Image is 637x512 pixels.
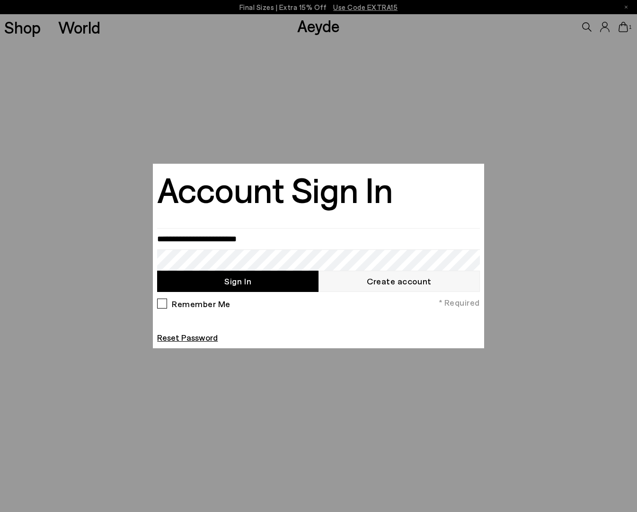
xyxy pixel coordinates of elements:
label: Remember Me [169,299,230,308]
a: Reset Password [157,332,218,343]
a: Create account [318,271,480,292]
h2: Account Sign In [157,170,393,208]
span: * Required [439,297,480,309]
button: Sign In [157,271,318,292]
